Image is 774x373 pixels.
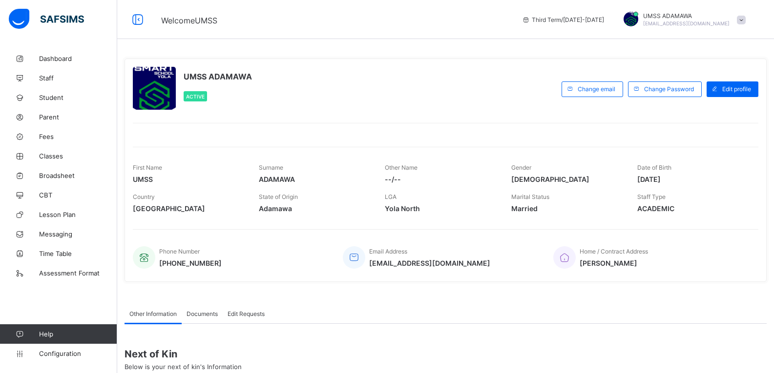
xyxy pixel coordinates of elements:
span: Home / Contract Address [580,248,648,255]
span: UMSS ADAMAWA [643,12,730,20]
span: Below is your next of kin's Information [125,363,242,371]
span: Student [39,94,117,101]
span: Dashboard [39,55,117,62]
span: Date of Birth [637,164,671,171]
span: Other Name [385,164,418,171]
span: Classes [39,152,117,160]
span: --/-- [385,175,496,183]
span: LGA [385,193,397,200]
span: ADAMAWA [259,175,370,183]
span: Edit Requests [228,310,265,317]
span: Adamawa [259,204,370,213]
span: Configuration [39,350,117,357]
span: Marital Status [511,193,549,200]
span: Staff [39,74,117,82]
span: Fees [39,133,117,140]
span: CBT [39,191,117,199]
span: Staff Type [637,193,666,200]
span: [PERSON_NAME] [580,259,648,267]
span: First Name [133,164,162,171]
span: Change email [578,85,615,93]
span: Next of Kin [125,348,767,360]
span: UMSS [133,175,244,183]
div: UMSSADAMAWA [614,12,751,28]
span: Parent [39,113,117,121]
span: Help [39,330,117,338]
span: session/term information [522,16,604,23]
span: Active [186,94,205,99]
span: Married [511,204,623,213]
span: Assessment Format [39,269,117,277]
span: ACADEMIC [637,204,749,213]
span: Documents [187,310,218,317]
span: Lesson Plan [39,211,117,218]
span: Yola North [385,204,496,213]
span: Change Password [644,85,694,93]
span: [EMAIL_ADDRESS][DOMAIN_NAME] [369,259,490,267]
span: Welcome UMSS [161,16,217,25]
span: [PHONE_NUMBER] [159,259,222,267]
span: Email Address [369,248,407,255]
span: [GEOGRAPHIC_DATA] [133,204,244,213]
span: [DATE] [637,175,749,183]
span: Gender [511,164,531,171]
span: Broadsheet [39,172,117,179]
span: Messaging [39,230,117,238]
span: State of Origin [259,193,298,200]
span: Surname [259,164,283,171]
span: Time Table [39,250,117,257]
span: [EMAIL_ADDRESS][DOMAIN_NAME] [643,20,730,26]
span: Edit profile [722,85,751,93]
span: Country [133,193,155,200]
span: [DEMOGRAPHIC_DATA] [511,175,623,183]
span: Phone Number [159,248,200,255]
img: safsims [9,9,84,29]
span: Other Information [129,310,177,317]
span: UMSS ADAMAWA [184,72,252,81]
